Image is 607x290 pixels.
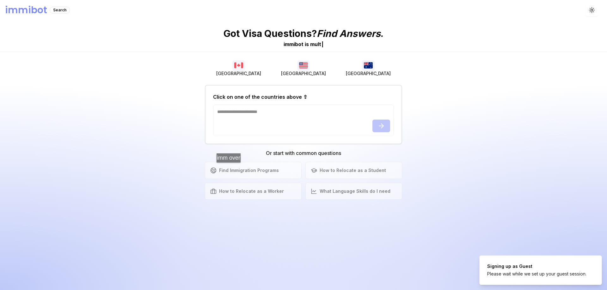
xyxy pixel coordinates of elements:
p: Got Visa Questions? . [224,28,383,39]
div: immibot is [284,40,309,48]
span: [GEOGRAPHIC_DATA] [216,70,261,77]
span: Find Answers [317,28,381,39]
div: Signing up as Guest [487,263,586,269]
span: m u l t [310,41,321,47]
h3: Or start with common questions [205,149,402,157]
img: USA flag [297,60,310,70]
div: Please wait while we set up your guest session. [487,271,586,277]
h2: Click on one of the countries above ⇧ [213,93,307,101]
span: [GEOGRAPHIC_DATA] [346,70,391,77]
h1: immibot [5,4,47,16]
div: Search [50,7,70,14]
img: Australia flag [362,60,375,70]
span: | [322,41,323,47]
img: Canada flag [232,60,245,70]
span: [GEOGRAPHIC_DATA] [281,70,326,77]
